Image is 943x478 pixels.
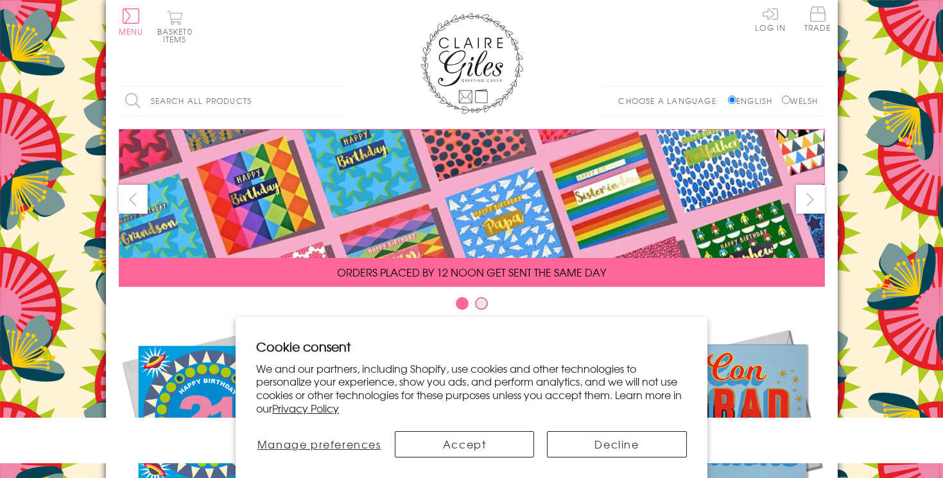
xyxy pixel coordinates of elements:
[119,87,343,115] input: Search all products
[456,297,469,310] button: Carousel Page 1 (Current Slide)
[782,96,790,104] input: Welsh
[257,436,381,452] span: Manage preferences
[420,13,523,114] img: Claire Giles Greetings Cards
[728,96,736,104] input: English
[272,400,339,416] a: Privacy Policy
[395,431,534,457] button: Accept
[119,296,825,316] div: Carousel Pagination
[256,337,687,355] h2: Cookie consent
[119,8,144,35] button: Menu
[804,6,831,31] span: Trade
[475,297,488,310] button: Carousel Page 2
[119,26,144,37] span: Menu
[256,431,382,457] button: Manage preferences
[256,362,687,415] p: We and our partners, including Shopify, use cookies and other technologies to personalize your ex...
[618,95,725,107] p: Choose a language:
[163,26,193,45] span: 0 items
[337,264,606,280] span: ORDERS PLACED BY 12 NOON GET SENT THE SAME DAY
[331,87,343,115] input: Search
[157,10,193,43] button: Basket0 items
[755,6,786,31] a: Log In
[119,185,148,214] button: prev
[796,185,825,214] button: next
[782,95,818,107] label: Welsh
[728,95,779,107] label: English
[804,6,831,34] a: Trade
[547,431,686,457] button: Decline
